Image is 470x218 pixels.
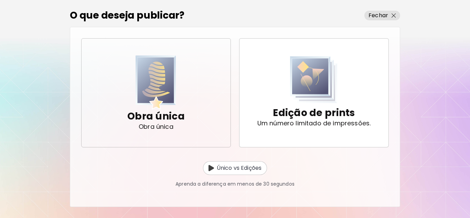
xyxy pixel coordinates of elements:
p: Obra única [127,110,185,123]
img: Print Edition [290,56,338,103]
button: Unique vs EditionÚnico vs Edições [203,161,267,175]
p: Único vs Edições [217,164,261,172]
img: Unique vs Edition [209,165,214,171]
p: Obra única [139,123,173,130]
img: Unique Artwork [136,55,176,110]
button: Print EditionEdição de printsUm número limitado de impressões. [239,38,389,147]
p: Edição de prints [273,106,355,120]
p: Aprenda a diferença em menos de 30 segundos [175,180,295,188]
p: Um número limitado de impressões. [257,120,371,127]
button: Unique ArtworkObra únicaObra única [81,38,231,147]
